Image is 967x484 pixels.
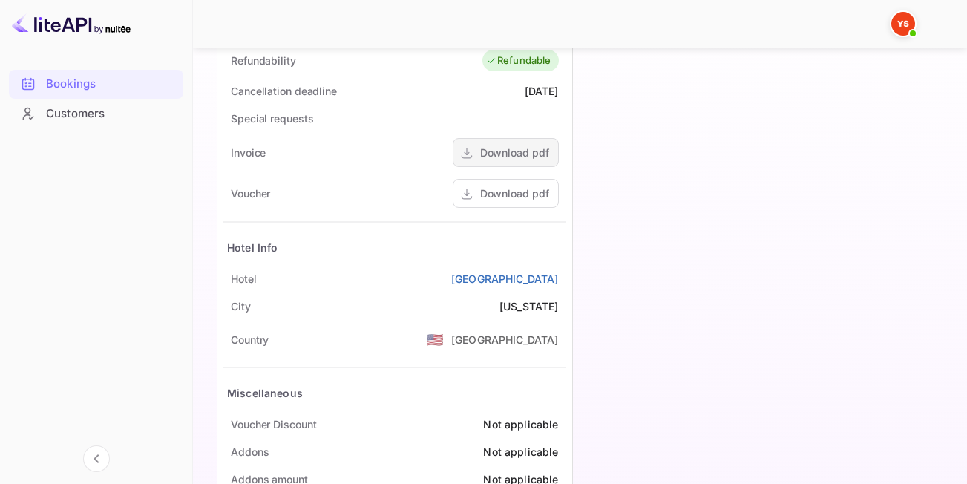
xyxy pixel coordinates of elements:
div: Special requests [231,111,313,126]
div: Download pdf [480,186,549,201]
img: LiteAPI logo [12,12,131,36]
button: Collapse navigation [83,445,110,472]
div: Invoice [231,145,266,160]
div: Hotel Info [227,240,278,255]
div: Download pdf [480,145,549,160]
div: Voucher [231,186,270,201]
div: Customers [9,99,183,128]
div: Refundability [231,53,296,68]
div: Not applicable [483,416,558,432]
div: Customers [46,105,176,122]
div: Cancellation deadline [231,83,337,99]
div: Country [231,332,269,347]
div: Bookings [46,76,176,93]
div: [GEOGRAPHIC_DATA] [451,332,559,347]
div: [US_STATE] [499,298,559,314]
span: United States [427,326,444,353]
div: Bookings [9,70,183,99]
img: Yandex Support [891,12,915,36]
div: City [231,298,251,314]
a: Bookings [9,70,183,97]
div: [DATE] [525,83,559,99]
div: Refundable [486,53,551,68]
a: Customers [9,99,183,127]
a: [GEOGRAPHIC_DATA] [451,271,559,287]
div: Addons [231,444,269,460]
div: Voucher Discount [231,416,316,432]
div: Miscellaneous [227,385,303,401]
div: Hotel [231,271,257,287]
div: Not applicable [483,444,558,460]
